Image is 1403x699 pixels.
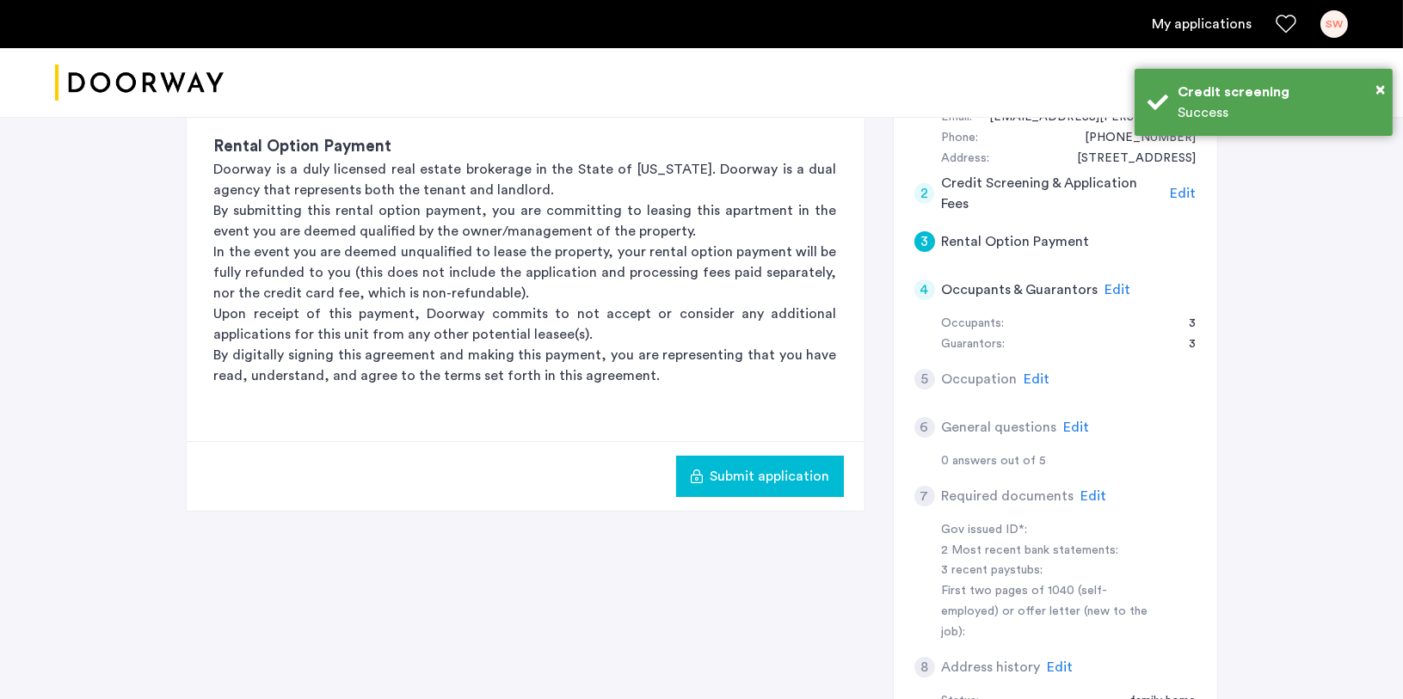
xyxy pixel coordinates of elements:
[1152,14,1252,34] a: My application
[214,200,837,242] p: By submitting this rental option payment, you are committing to leasing this apartment in the eve...
[1068,128,1197,149] div: +13106333098
[914,369,935,389] div: 5
[941,173,1164,214] h5: Credit Screening & Application Fees
[1064,420,1090,434] span: Edit
[942,231,1090,252] h5: Rental Option Payment
[942,657,1041,678] h5: Address history
[942,279,1098,300] h5: Occupants & Guarantors
[55,51,224,115] img: logo
[942,128,979,149] div: Phone:
[55,51,224,115] a: Cazamio logo
[914,279,935,300] div: 4
[1081,489,1107,503] span: Edit
[214,345,837,386] p: By digitally signing this agreement and making this payment, you are representing that you have r...
[914,417,935,438] div: 6
[1178,82,1380,102] div: Credit screening
[1172,334,1197,355] div: 3
[214,242,837,304] p: In the event you are deemed unqualified to lease the property, your rental option payment will be...
[214,159,837,200] p: Doorway is a duly licensed real estate brokerage in the State of [US_STATE]. Doorway is a dual ag...
[1172,314,1197,334] div: 3
[942,541,1159,561] div: 2 Most recent bank statements:
[214,135,837,159] h3: Rental Option Payment
[1375,77,1385,102] button: Close
[1105,283,1131,297] span: Edit
[214,304,837,345] p: Upon receipt of this payment, Doorway commits to not accept or consider any additional applicatio...
[942,149,990,169] div: Address:
[942,561,1159,581] div: 3 recent paystubs:
[942,451,1197,472] div: 0 answers out of 5
[1320,10,1348,38] div: SW
[942,334,1006,355] div: Guarantors:
[914,231,935,252] div: 3
[914,183,935,204] div: 2
[942,417,1057,438] h5: General questions
[1171,187,1197,200] span: Edit
[914,486,935,506] div: 7
[942,486,1074,506] h5: Required documents
[942,314,1005,334] div: Occupants:
[942,581,1159,643] div: First two pages of 1040 (self-employed) or offer letter (new to the job):
[676,456,844,497] button: button
[1025,372,1050,386] span: Edit
[942,369,1018,389] h5: Occupation
[711,466,830,487] span: Submit application
[914,657,935,678] div: 8
[1048,660,1074,674] span: Edit
[942,520,1159,541] div: Gov issued ID*:
[1276,14,1296,34] a: Favorites
[1375,81,1385,98] span: ×
[1178,102,1380,123] div: Success
[1061,149,1197,169] div: 135 Ashdale Avenue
